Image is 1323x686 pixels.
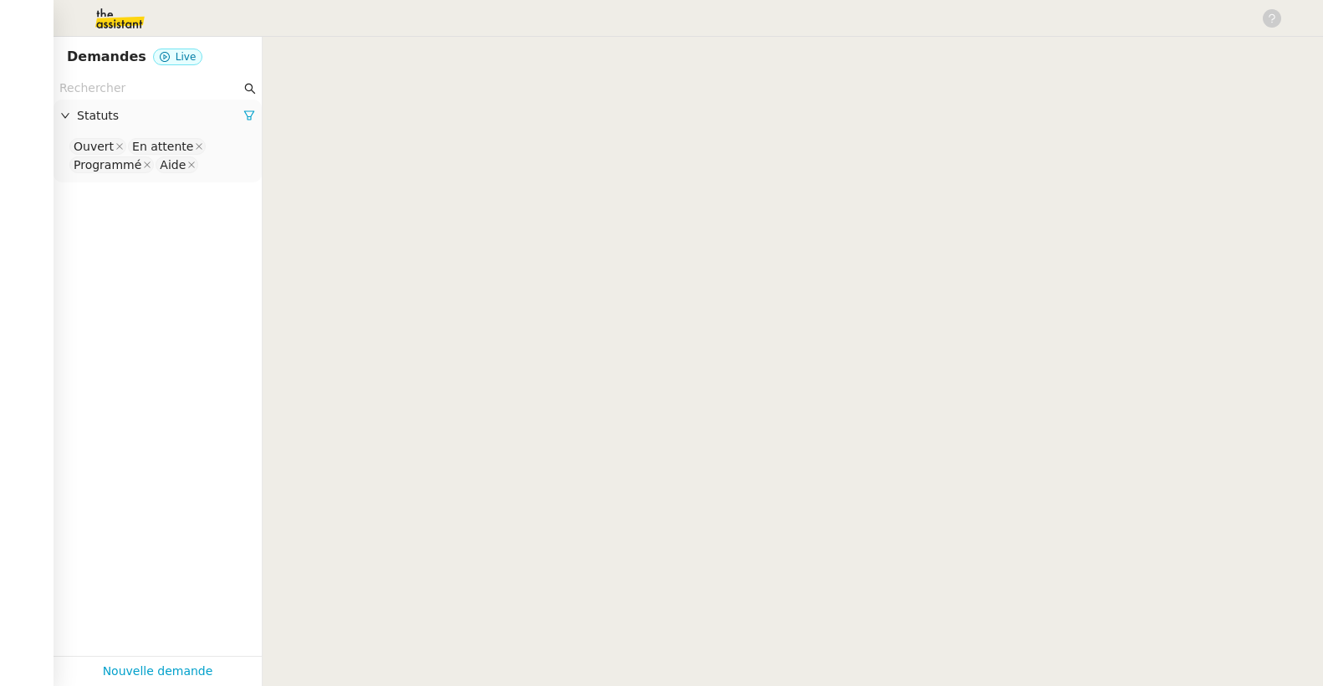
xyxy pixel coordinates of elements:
[156,156,198,173] nz-select-item: Aide
[69,138,126,155] nz-select-item: Ouvert
[132,139,193,154] div: En attente
[69,156,154,173] nz-select-item: Programmé
[128,138,206,155] nz-select-item: En attente
[74,139,114,154] div: Ouvert
[59,79,241,98] input: Rechercher
[103,662,213,681] a: Nouvelle demande
[77,106,243,125] span: Statuts
[74,157,141,172] div: Programmé
[54,100,262,132] div: Statuts
[160,157,186,172] div: Aide
[67,45,146,69] nz-page-header-title: Demandes
[176,51,197,63] span: Live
